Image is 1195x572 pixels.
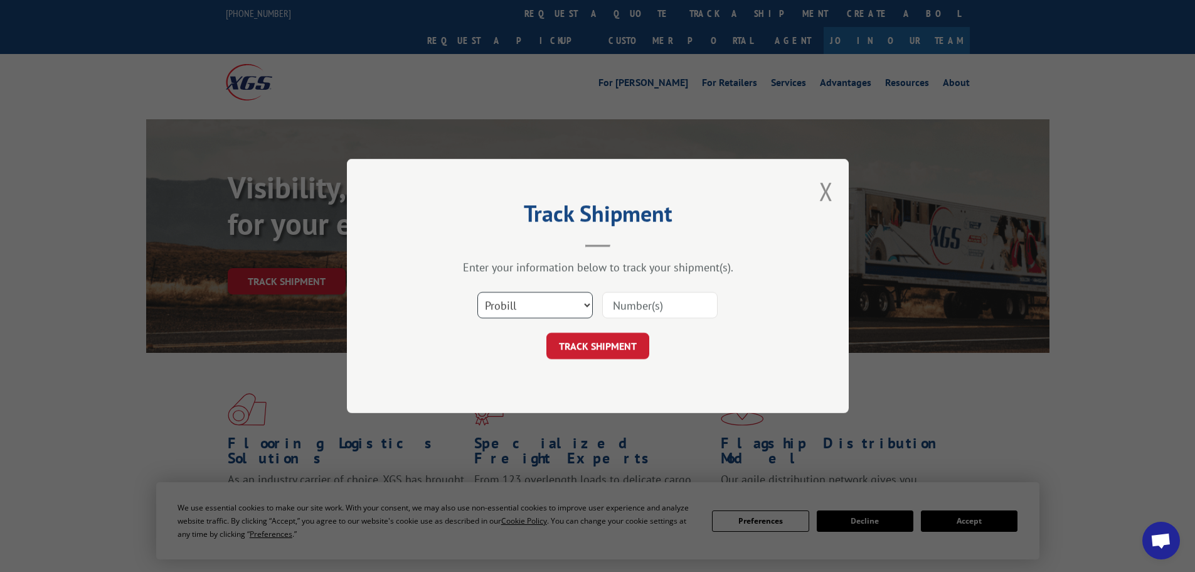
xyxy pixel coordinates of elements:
[819,175,833,208] button: Close modal
[602,292,718,318] input: Number(s)
[410,205,786,229] h2: Track Shipment
[410,260,786,274] div: Enter your information below to track your shipment(s).
[1142,522,1180,559] div: Open chat
[546,333,649,359] button: TRACK SHIPMENT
